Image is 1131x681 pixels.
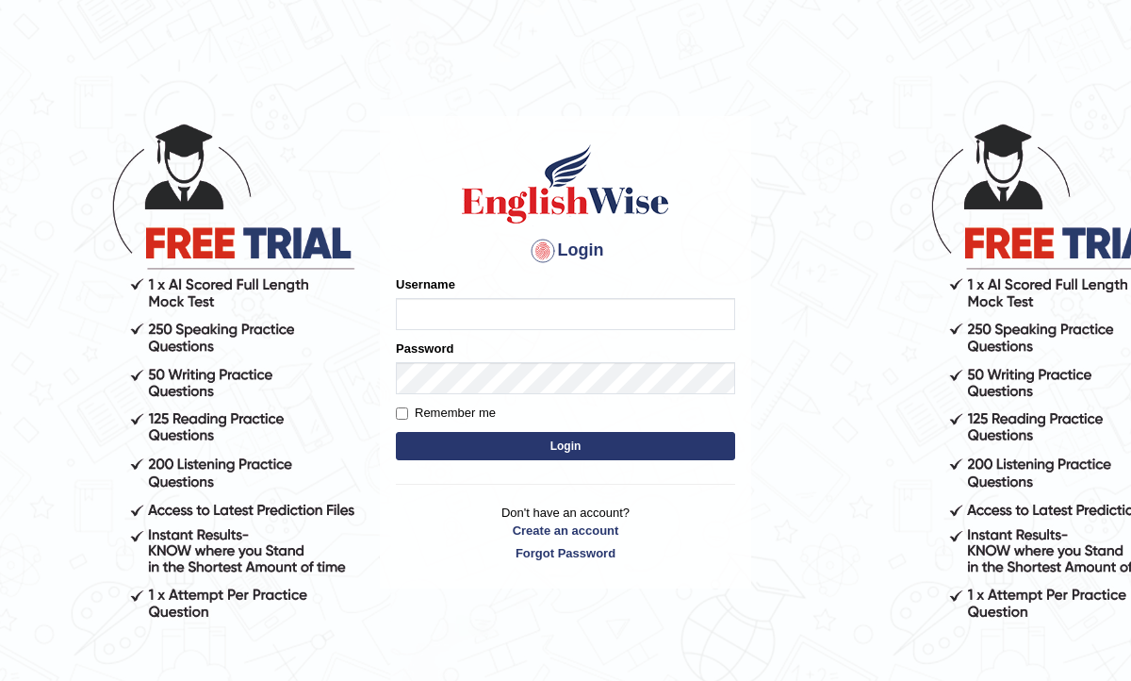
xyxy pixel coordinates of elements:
img: Logo of English Wise sign in for intelligent practice with AI [458,141,673,226]
a: Forgot Password [396,544,735,562]
button: Login [396,432,735,460]
a: Create an account [396,522,735,540]
label: Username [396,275,455,293]
input: Remember me [396,407,408,420]
label: Remember me [396,404,496,423]
p: Don't have an account? [396,504,735,562]
label: Password [396,340,453,357]
h4: Login [396,236,735,266]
